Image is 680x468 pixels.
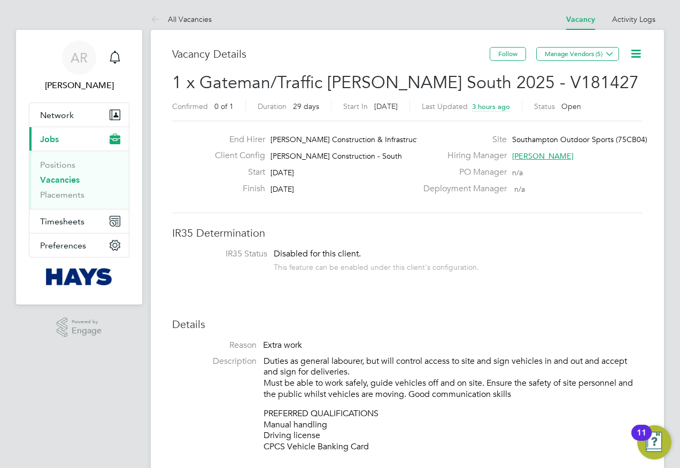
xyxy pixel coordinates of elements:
span: Jobs [40,134,59,144]
span: n/a [512,168,523,177]
label: Confirmed [172,102,208,111]
label: Client Config [206,150,265,161]
span: Network [40,110,74,120]
button: Preferences [29,233,129,257]
a: Vacancy [566,15,595,24]
span: Powered by [72,317,102,326]
a: Placements [40,190,84,200]
label: End Hirer [206,134,265,145]
p: Duties as general labourer, but will control access to site and sign vehicles in and out and acce... [264,356,643,400]
span: 3 hours ago [472,102,510,111]
span: Timesheets [40,216,84,227]
p: PREFERRED QUALIFICATIONS Manual handling Driving license CPCS Vehicle Banking Card [264,408,643,453]
h3: Details [172,317,643,331]
a: Vacancies [40,175,80,185]
button: Timesheets [29,209,129,233]
div: Jobs [29,151,129,209]
label: Reason [172,340,257,351]
label: Start [206,167,265,178]
div: 11 [637,433,646,447]
span: Extra work [263,340,302,350]
label: Finish [206,183,265,194]
button: Manage Vendors (5) [536,47,619,61]
button: Follow [490,47,526,61]
a: Positions [40,160,75,170]
h3: IR35 Determination [172,226,643,240]
a: Activity Logs [612,14,655,24]
span: Engage [72,326,102,336]
img: hays-logo-retina.png [46,268,113,285]
span: [PERSON_NAME] Construction - South [271,151,402,161]
span: Preferences [40,240,86,251]
span: 29 days [293,102,319,111]
a: Powered byEngage [57,317,102,338]
span: n/a [514,184,525,194]
button: Network [29,103,129,127]
nav: Main navigation [16,30,142,305]
span: Abigail Ruthven [29,79,129,92]
label: Description [172,356,257,367]
span: Disabled for this client. [274,248,361,259]
label: Start In [343,102,368,111]
a: Go to home page [29,268,129,285]
button: Jobs [29,127,129,151]
label: Status [534,102,555,111]
label: Last Updated [422,102,468,111]
span: [PERSON_NAME] [512,151,574,161]
label: Hiring Manager [417,150,507,161]
label: IR35 Status [183,248,267,260]
label: Deployment Manager [417,183,507,194]
span: 0 of 1 [214,102,234,111]
span: AR [71,51,88,65]
span: [DATE] [271,168,294,177]
label: Site [417,134,507,145]
button: Open Resource Center, 11 new notifications [637,425,671,459]
span: Southampton Outdoor Sports (75CB04) [512,135,647,144]
span: [DATE] [271,184,294,194]
span: [PERSON_NAME] Construction & Infrastruct… [271,135,427,144]
label: Duration [258,102,287,111]
span: [DATE] [374,102,398,111]
a: All Vacancies [151,14,212,24]
label: PO Manager [417,167,507,178]
a: AR[PERSON_NAME] [29,41,129,92]
span: 1 x Gateman/Traffic [PERSON_NAME] South 2025 - V181427 [172,72,639,93]
h3: Vacancy Details [172,47,490,61]
span: Open [561,102,581,111]
div: This feature can be enabled under this client's configuration. [274,260,479,272]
